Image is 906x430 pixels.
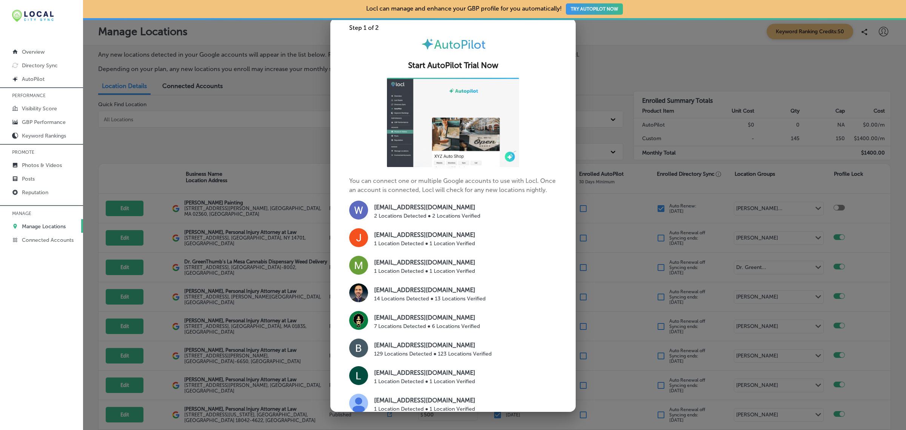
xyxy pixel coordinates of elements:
p: 1 Location Detected ● 1 Location Verified [374,405,475,413]
p: 7 Locations Detected ● 6 Locations Verified [374,322,480,330]
p: 129 Locations Detected ● 123 Locations Verified [374,350,492,358]
h2: Start AutoPilot Trial Now [339,61,567,70]
button: TRY AUTOPILOT NOW [566,3,623,15]
span: AutoPilot [434,37,485,52]
p: Overview [22,49,45,55]
p: 1 Location Detected ● 1 Location Verified [374,240,475,247]
p: Visibility Score [22,105,57,112]
p: Connected Accounts [22,237,74,243]
p: [EMAIL_ADDRESS][DOMAIN_NAME] [374,341,492,350]
p: 2 Locations Detected ● 2 Locations Verified [374,212,480,220]
p: 1 Location Detected ● 1 Location Verified [374,377,475,385]
img: ap-gif [387,78,519,167]
p: Reputation [22,189,48,196]
p: [EMAIL_ADDRESS][DOMAIN_NAME] [374,230,475,240]
p: Photos & Videos [22,162,62,169]
p: 1 Location Detected ● 1 Location Verified [374,267,475,275]
p: [EMAIL_ADDRESS][DOMAIN_NAME] [374,286,485,295]
p: Manage Locations [22,223,66,230]
p: Directory Sync [22,62,58,69]
img: 12321ecb-abad-46dd-be7f-2600e8d3409flocal-city-sync-logo-rectangle.png [12,10,54,22]
p: GBP Performance [22,119,66,125]
p: [EMAIL_ADDRESS][DOMAIN_NAME] [374,258,475,267]
p: [EMAIL_ADDRESS][DOMAIN_NAME] [374,203,480,212]
p: [EMAIL_ADDRESS][DOMAIN_NAME] [374,396,475,405]
p: Posts [22,176,35,182]
p: [EMAIL_ADDRESS][DOMAIN_NAME] [374,313,480,322]
p: Keyword Rankings [22,133,66,139]
p: AutoPilot [22,76,45,82]
p: [EMAIL_ADDRESS][DOMAIN_NAME] [374,368,475,377]
p: 14 Locations Detected ● 13 Locations Verified [374,295,485,303]
img: autopilot-icon [421,37,434,51]
div: Step 1 of 2 [330,24,576,31]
